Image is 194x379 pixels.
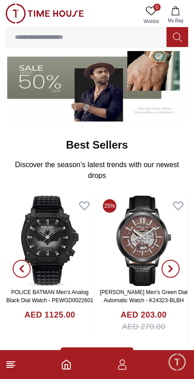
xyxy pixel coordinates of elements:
h4: AED 203.00 [120,309,166,321]
span: Wishlist [140,18,162,25]
img: ... [5,4,84,23]
a: [PERSON_NAME] Men's Green Dial Automatic Watch - K24323-BLBH [100,289,187,304]
div: Chat Widget [167,352,187,372]
a: Home [61,359,72,370]
p: Discover the season’s latest trends with our newest drops [13,159,181,181]
a: POLICE BATMAN Men's Analog Black Dial Watch - PEWGD0022601 [6,289,93,304]
span: 25% [103,199,116,213]
span: My Bag [164,17,187,24]
img: Men's Watches Banner [7,22,187,122]
a: 0Wishlist [140,4,162,27]
h2: Best Sellers [66,138,128,152]
img: POLICE BATMAN Men's Analog Black Dial Watch - PEWGD0022601 [5,196,94,286]
button: My Bag [162,4,189,27]
h4: AED 1125.00 [24,309,75,321]
span: AED 270.00 [122,321,166,333]
a: Check all items [60,347,134,360]
img: Kenneth Scott Men's Green Dial Automatic Watch - K24323-BLBH [99,196,188,286]
span: 0 [153,4,161,11]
